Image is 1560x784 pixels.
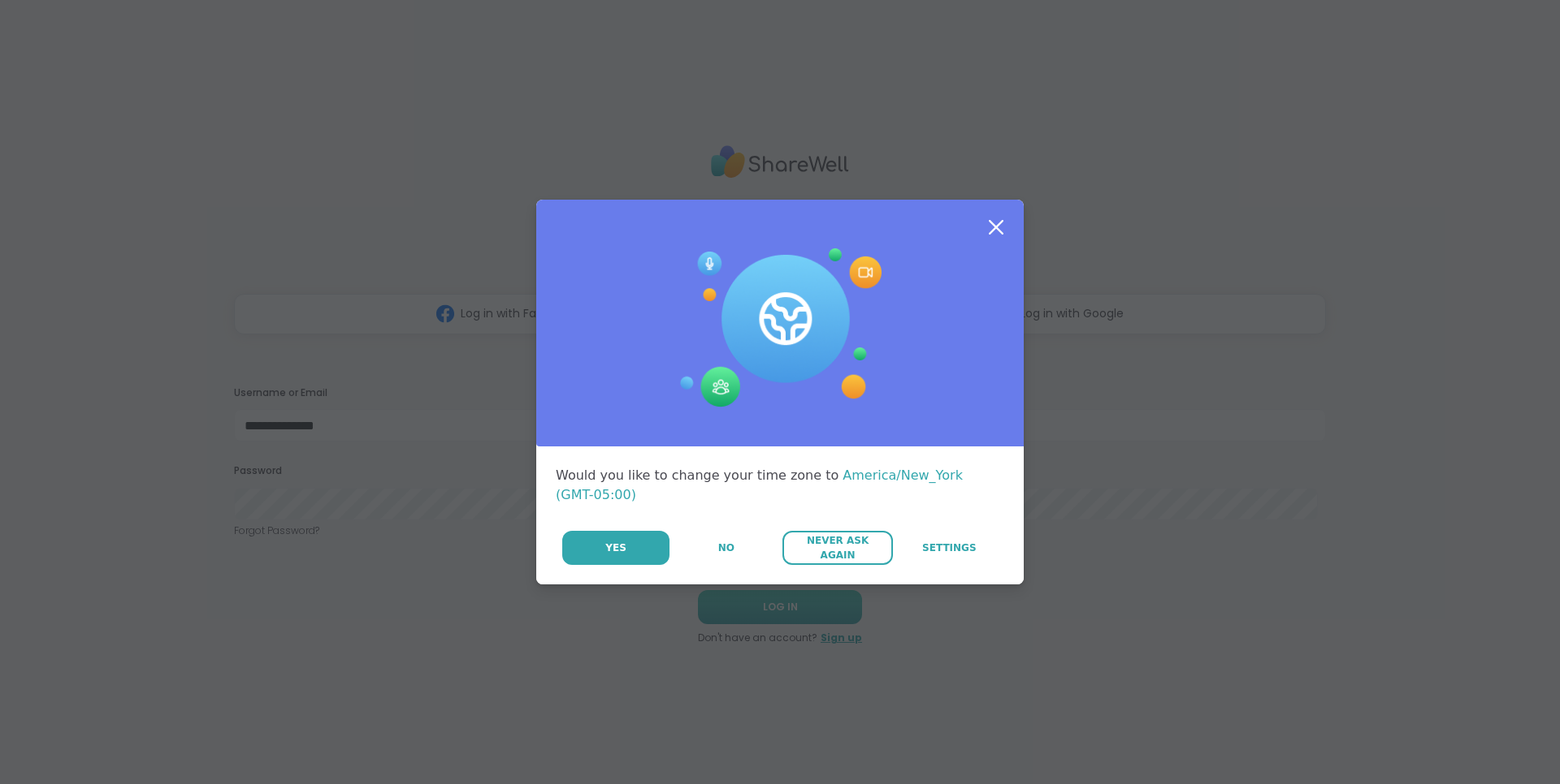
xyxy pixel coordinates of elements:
[556,467,963,502] span: America/New_York (GMT-05:00)
[556,466,1004,505] div: Would you like to change your time zone to
[782,531,892,565] button: Never Ask Again
[718,541,734,555] span: No
[895,531,1004,565] a: Settings
[562,531,669,565] button: Yes
[605,541,626,555] span: Yes
[671,531,781,565] button: No
[922,541,977,555] span: Settings
[678,248,882,407] img: Session Experience
[791,533,884,562] span: Never Ask Again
